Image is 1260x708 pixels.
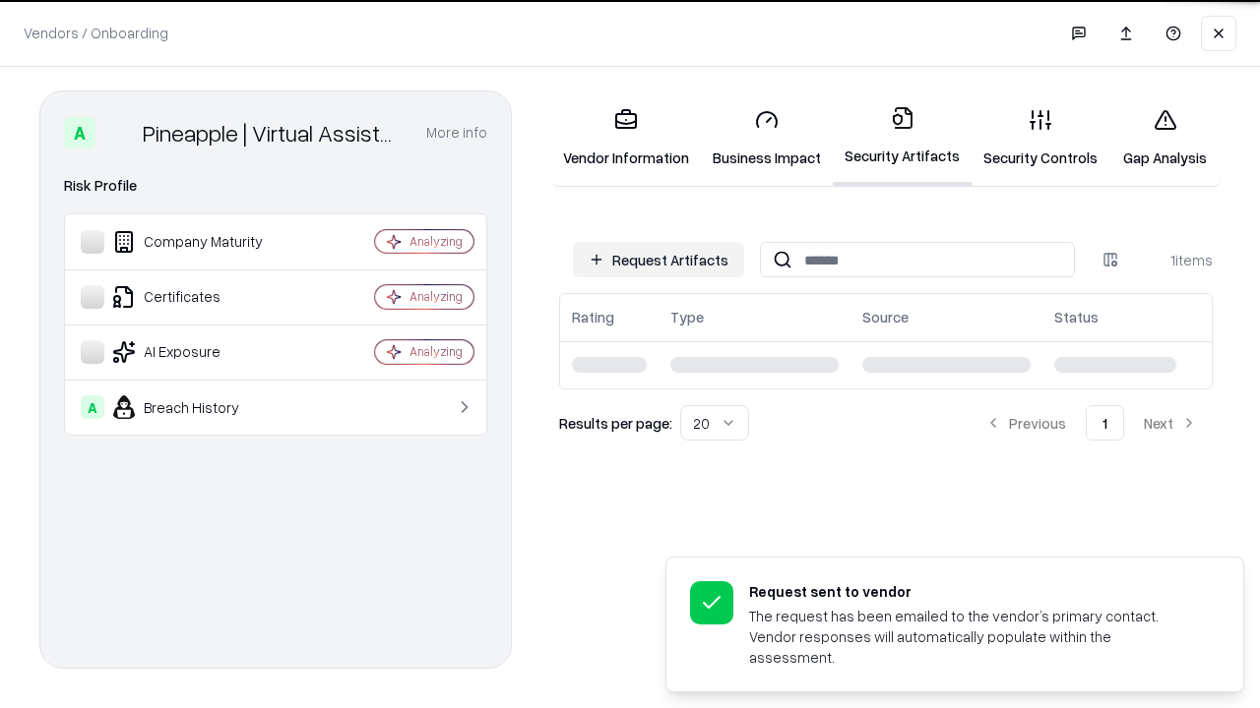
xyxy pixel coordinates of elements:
a: Security Artifacts [833,90,972,186]
img: Pineapple | Virtual Assistant Agency [103,117,135,148]
a: Gap Analysis [1109,92,1221,184]
button: More info [426,115,487,150]
div: A [81,395,104,419]
a: Vendor Information [551,92,701,184]
div: Request sent to vendor [749,581,1196,602]
p: Vendors / Onboarding [24,23,168,43]
div: Company Maturity [81,230,316,254]
div: 1 items [1134,250,1213,270]
div: Analyzing [409,343,463,360]
div: Breach History [81,395,316,419]
button: 1 [1086,405,1124,441]
nav: pagination [970,405,1213,441]
div: Certificates [81,285,316,309]
div: Risk Profile [64,174,487,198]
button: Request Artifacts [573,242,744,277]
div: Rating [572,307,614,327]
a: Security Controls [972,92,1109,184]
a: Business Impact [701,92,833,184]
div: AI Exposure [81,340,316,364]
p: Results per page: [559,413,672,434]
div: Analyzing [409,233,463,250]
div: Status [1054,307,1099,327]
div: Type [670,307,704,327]
div: A [64,117,95,148]
div: The request has been emailed to the vendor’s primary contact. Vendor responses will automatically... [749,606,1196,668]
div: Pineapple | Virtual Assistant Agency [143,117,403,148]
div: Source [862,307,909,327]
div: Analyzing [409,288,463,305]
